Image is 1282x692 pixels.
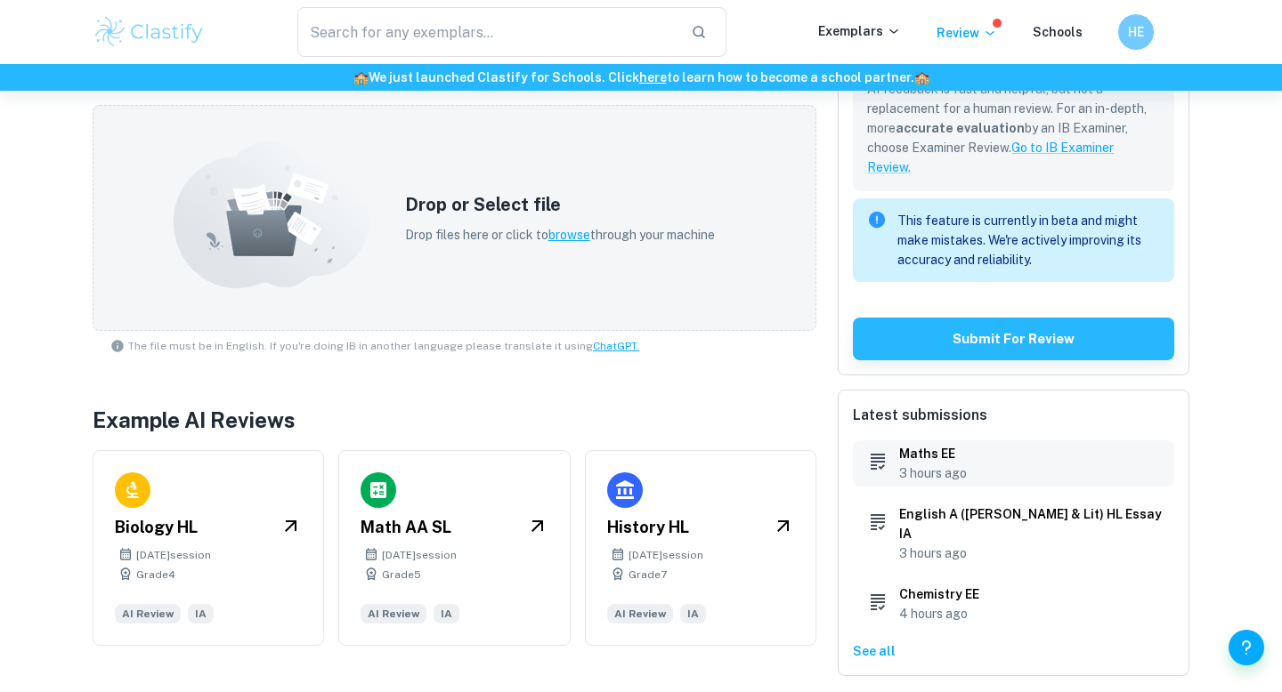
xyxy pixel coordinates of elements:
[297,7,677,57] input: Search for any exemplars...
[629,547,703,563] span: [DATE] session
[115,604,181,624] span: AI Review
[867,79,1160,177] p: AI feedback is fast and helpful, but not a replacement for a human review. For an in-depth, more ...
[853,641,1174,661] p: See all
[818,21,901,41] p: Exemplars
[914,70,929,84] span: 🏫
[853,501,1174,567] a: English A ([PERSON_NAME] & Lit) HL Essay IA3 hours ago
[629,567,667,583] span: Grade 7
[93,14,206,50] img: Clastify logo
[896,121,1025,135] b: accurate evaluation
[353,70,369,84] span: 🏫
[853,318,1174,360] button: Submit for review
[361,604,426,624] span: AI Review
[136,567,175,583] span: Grade 4
[405,191,715,218] h5: Drop or Select file
[853,405,1174,426] h6: Latest submissions
[93,450,324,646] a: Biology HL[DATE]sessionGrade4AI ReviewIA
[382,547,457,563] span: [DATE] session
[899,444,967,463] h6: Maths EE
[188,604,214,624] span: IA
[338,450,570,646] a: Math AA SL[DATE]sessionGrade5AI ReviewIA
[680,604,706,624] span: IA
[899,584,979,604] h6: Chemistry EE
[1118,14,1154,50] button: HE
[136,547,211,563] span: [DATE] session
[405,225,715,245] p: Drop files here or click to through your machine
[639,70,667,84] a: here
[899,543,1174,563] p: 3 hours ago
[853,581,1174,627] a: Chemistry EE4 hours ago
[1033,25,1083,39] a: Schools
[899,504,1174,543] h6: English A ([PERSON_NAME] & Lit) HL Essay IA
[607,515,689,540] h6: History HL
[585,450,816,646] a: History HL[DATE]sessionGrade7AI ReviewIA
[899,604,979,624] p: 4 hours ago
[434,604,459,624] span: IA
[115,515,198,540] h6: Biology HL
[4,68,1278,87] h6: We just launched Clastify for Schools. Click to learn how to become a school partner.
[1126,22,1147,42] h6: HE
[128,338,639,354] span: The file must be in English. If you're doing IB in another language please translate it using
[899,463,967,483] p: 3 hours ago
[593,340,639,352] a: ChatGPT.
[93,404,816,436] h4: Example AI Reviews
[382,567,421,583] span: Grade 5
[548,228,590,242] span: browse
[1229,630,1264,665] button: Help and Feedback
[897,204,1160,277] div: This feature is currently in beta and might make mistakes. We're actively improving its accuracy ...
[937,23,997,43] p: Review
[607,604,673,624] span: AI Review
[853,440,1174,487] a: Maths EE3 hours ago
[361,515,451,540] h6: Math AA SL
